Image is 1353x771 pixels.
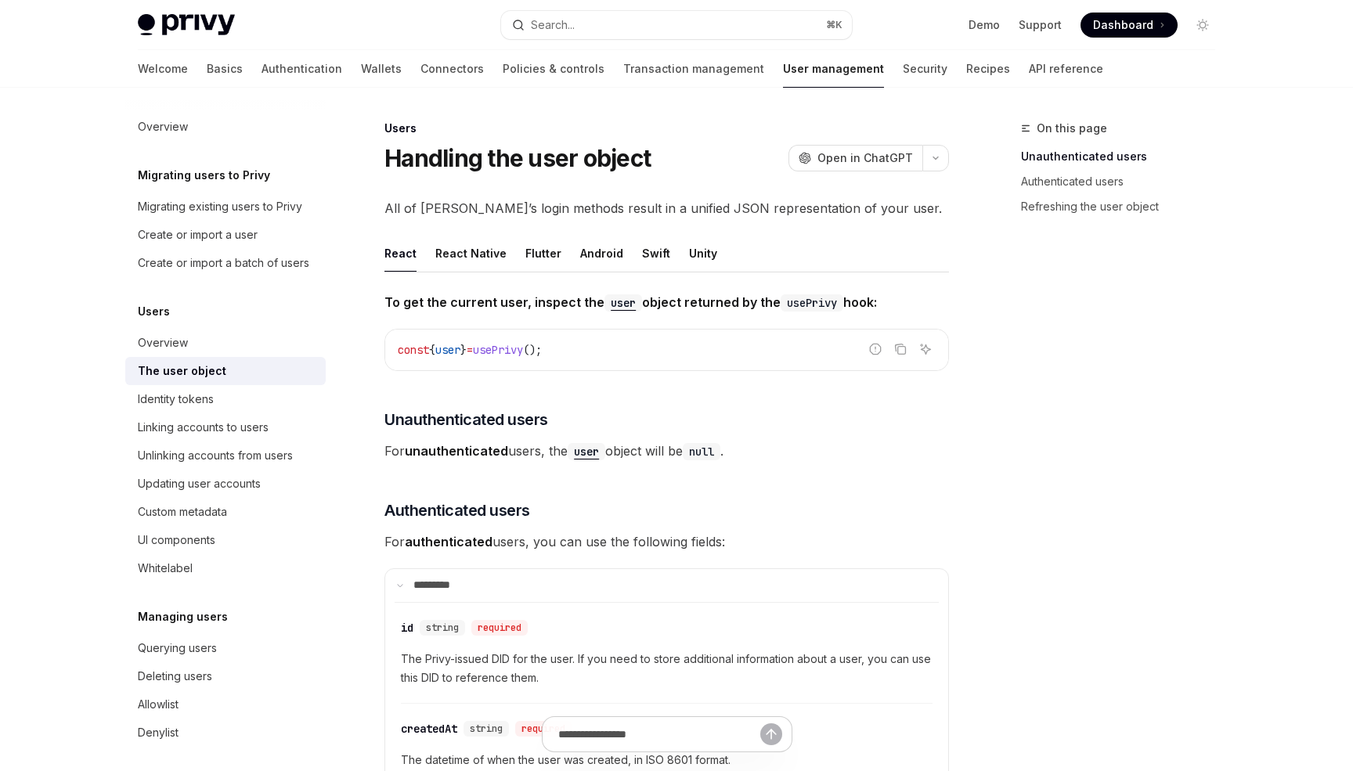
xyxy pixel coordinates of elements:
img: light logo [138,14,235,36]
a: Identity tokens [125,385,326,413]
span: const [398,343,429,357]
div: id [401,620,413,636]
a: Updating user accounts [125,470,326,498]
input: Ask a question... [558,717,760,751]
a: Policies & controls [503,50,604,88]
span: = [467,343,473,357]
h5: Users [138,302,170,321]
div: Flutter [525,235,561,272]
div: Linking accounts to users [138,418,269,437]
h5: Managing users [138,607,228,626]
a: Deleting users [125,662,326,690]
a: Transaction management [623,50,764,88]
a: Unauthenticated users [1021,144,1228,169]
span: string [426,621,459,634]
button: Send message [760,723,782,745]
a: Overview [125,329,326,357]
div: Whitelabel [138,559,193,578]
div: React [384,235,417,272]
div: Identity tokens [138,390,214,409]
span: The Privy-issued DID for the user. If you need to store additional information about a user, you ... [401,650,933,687]
a: Authenticated users [1021,169,1228,194]
a: user [604,294,642,310]
span: user [435,343,460,357]
div: required [471,620,528,636]
span: Unauthenticated users [384,409,548,431]
div: Users [384,121,949,136]
div: Custom metadata [138,503,227,521]
div: Allowlist [138,695,179,714]
div: Unity [689,235,717,272]
a: Create or import a batch of users [125,249,326,277]
button: Report incorrect code [865,339,886,359]
span: For users, you can use the following fields: [384,531,949,553]
div: Overview [138,117,188,136]
a: User management [783,50,884,88]
span: Open in ChatGPT [817,150,913,166]
strong: unauthenticated [405,443,508,459]
div: UI components [138,531,215,549]
span: { [429,343,435,357]
span: (); [523,343,542,357]
h5: Migrating users to Privy [138,166,270,185]
a: Authentication [262,50,342,88]
a: Querying users [125,634,326,662]
div: Android [580,235,623,272]
a: Create or import a user [125,221,326,249]
div: Denylist [138,723,179,742]
span: usePrivy [473,343,523,357]
div: Updating user accounts [138,474,261,493]
div: Deleting users [138,667,212,686]
div: Search... [531,16,575,34]
strong: To get the current user, inspect the object returned by the hook: [384,294,877,310]
a: Unlinking accounts from users [125,441,326,470]
a: Support [1019,17,1062,33]
a: Welcome [138,50,188,88]
span: Dashboard [1093,17,1153,33]
a: API reference [1029,50,1103,88]
span: Authenticated users [384,499,530,521]
div: Overview [138,333,188,352]
code: user [568,443,605,460]
a: Allowlist [125,690,326,719]
a: The user object [125,357,326,385]
a: Whitelabel [125,554,326,582]
div: Swift [642,235,670,272]
div: The user object [138,362,226,380]
a: Overview [125,113,326,141]
button: Open search [501,11,852,39]
div: Unlinking accounts from users [138,446,293,465]
code: user [604,294,642,312]
button: Open in ChatGPT [788,145,922,171]
a: Migrating existing users to Privy [125,193,326,221]
a: Linking accounts to users [125,413,326,441]
span: } [460,343,467,357]
a: Refreshing the user object [1021,194,1228,219]
div: Migrating existing users to Privy [138,197,302,216]
span: All of [PERSON_NAME]’s login methods result in a unified JSON representation of your user. [384,197,949,219]
button: Copy the contents from the code block [890,339,911,359]
a: Custom metadata [125,498,326,526]
span: For users, the object will be . [384,440,949,462]
a: Wallets [361,50,402,88]
a: UI components [125,526,326,554]
code: usePrivy [781,294,843,312]
div: Create or import a batch of users [138,254,309,272]
a: Recipes [966,50,1010,88]
a: Security [903,50,947,88]
span: On this page [1037,119,1107,138]
span: ⌘ K [826,19,842,31]
div: Create or import a user [138,225,258,244]
a: Dashboard [1081,13,1178,38]
strong: authenticated [405,534,492,549]
button: Ask AI [915,339,936,359]
a: Basics [207,50,243,88]
div: Querying users [138,639,217,658]
a: Demo [969,17,1000,33]
a: Denylist [125,719,326,747]
div: React Native [435,235,507,272]
button: Toggle dark mode [1190,13,1215,38]
code: null [683,443,720,460]
h1: Handling the user object [384,144,651,172]
a: Connectors [420,50,484,88]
